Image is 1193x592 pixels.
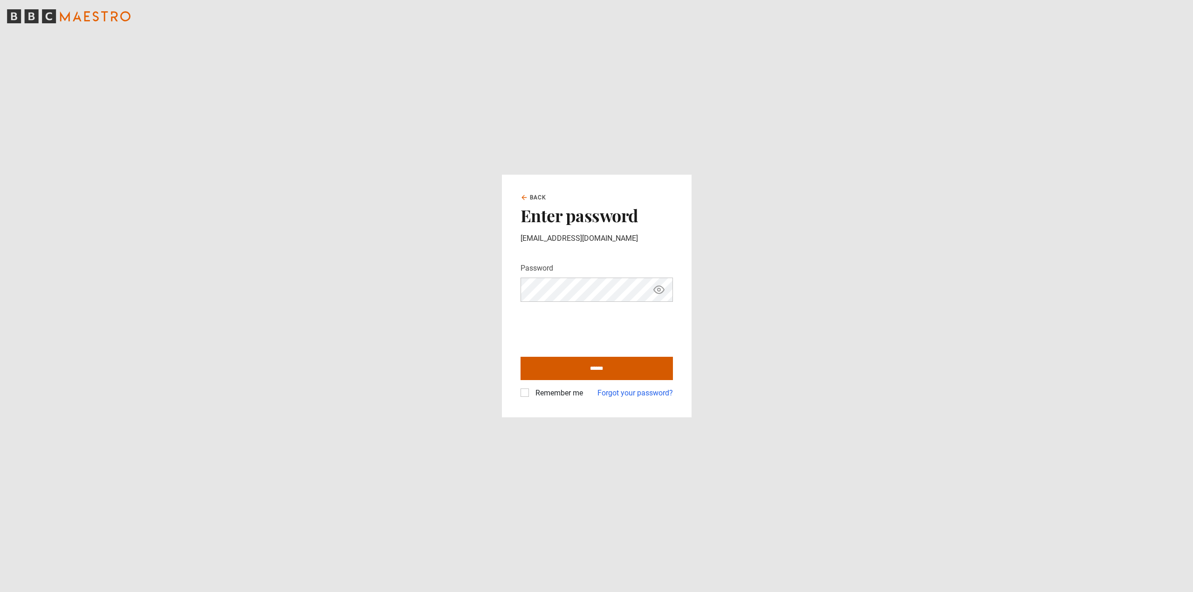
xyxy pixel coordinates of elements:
button: Show password [651,282,667,298]
iframe: reCAPTCHA [521,309,662,346]
a: Forgot your password? [597,388,673,399]
label: Password [521,263,553,274]
h2: Enter password [521,205,673,225]
p: [EMAIL_ADDRESS][DOMAIN_NAME] [521,233,673,244]
svg: BBC Maestro [7,9,130,23]
a: Back [521,193,547,202]
label: Remember me [532,388,583,399]
span: Back [530,193,547,202]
